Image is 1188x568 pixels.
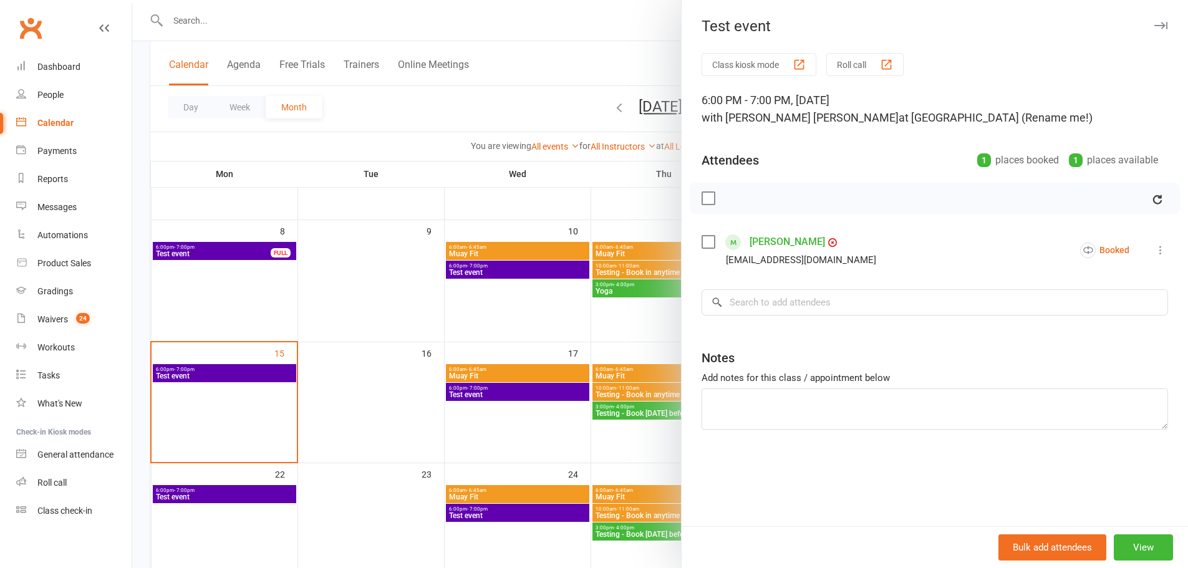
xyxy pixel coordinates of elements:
[37,398,82,408] div: What's New
[16,137,132,165] a: Payments
[1069,152,1158,169] div: places available
[37,314,68,324] div: Waivers
[702,349,735,367] div: Notes
[37,146,77,156] div: Payments
[16,109,132,137] a: Calendar
[702,370,1168,385] div: Add notes for this class / appointment below
[37,202,77,212] div: Messages
[37,230,88,240] div: Automations
[16,81,132,109] a: People
[37,342,75,352] div: Workouts
[16,390,132,418] a: What's New
[1080,243,1129,258] div: Booked
[37,370,60,380] div: Tasks
[682,17,1188,35] div: Test event
[16,306,132,334] a: Waivers 24
[702,53,816,76] button: Class kiosk mode
[16,277,132,306] a: Gradings
[16,497,132,525] a: Class kiosk mode
[998,534,1106,561] button: Bulk add attendees
[37,286,73,296] div: Gradings
[15,12,46,44] a: Clubworx
[1114,534,1173,561] button: View
[16,334,132,362] a: Workouts
[977,153,991,167] div: 1
[977,152,1059,169] div: places booked
[16,441,132,469] a: General attendance kiosk mode
[37,506,92,516] div: Class check-in
[1069,153,1083,167] div: 1
[826,53,904,76] button: Roll call
[16,165,132,193] a: Reports
[16,193,132,221] a: Messages
[702,92,1168,127] div: 6:00 PM - 7:00 PM, [DATE]
[37,118,74,128] div: Calendar
[16,53,132,81] a: Dashboard
[750,232,825,252] a: [PERSON_NAME]
[16,469,132,497] a: Roll call
[37,258,91,268] div: Product Sales
[16,362,132,390] a: Tasks
[16,249,132,277] a: Product Sales
[37,174,68,184] div: Reports
[16,221,132,249] a: Automations
[899,111,1093,124] span: at [GEOGRAPHIC_DATA] (Rename me!)
[37,450,113,460] div: General attendance
[702,152,759,169] div: Attendees
[702,111,899,124] span: with [PERSON_NAME] [PERSON_NAME]
[37,478,67,488] div: Roll call
[37,62,80,72] div: Dashboard
[37,90,64,100] div: People
[726,252,876,268] div: [EMAIL_ADDRESS][DOMAIN_NAME]
[76,313,90,324] span: 24
[702,289,1168,315] input: Search to add attendees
